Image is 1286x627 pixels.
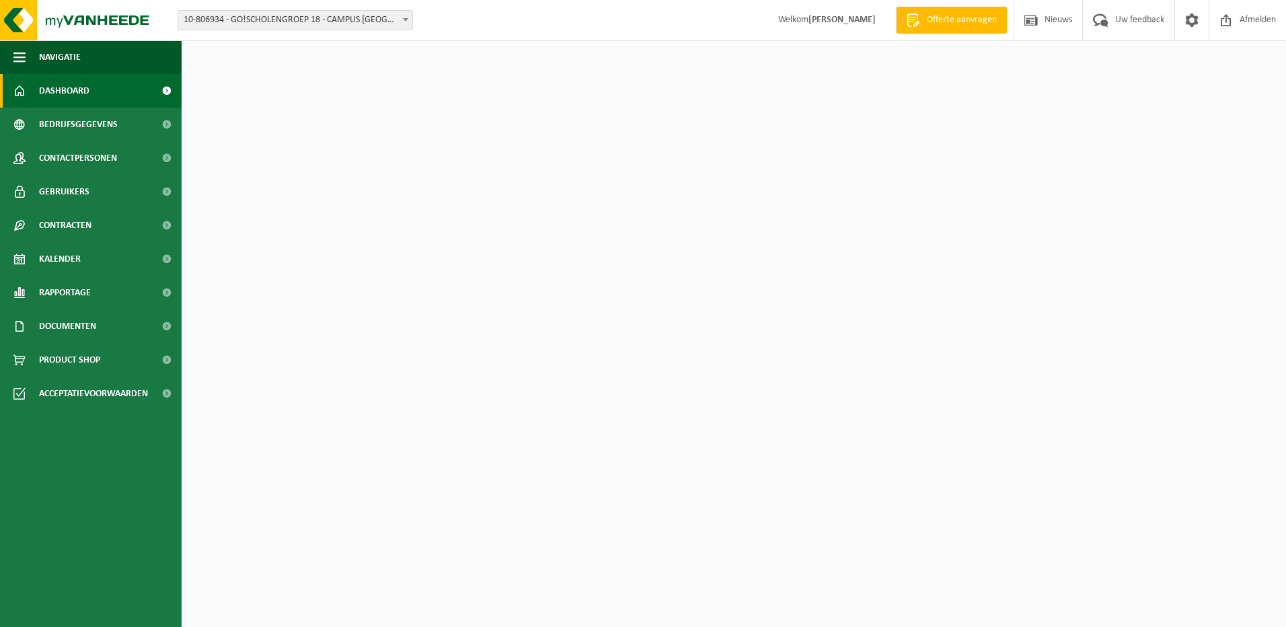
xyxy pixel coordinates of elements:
span: Offerte aanvragen [923,13,1000,27]
span: Dashboard [39,74,89,108]
span: Gebruikers [39,175,89,209]
span: Acceptatievoorwaarden [39,377,148,410]
span: 10-806934 - GO!SCHOLENGROEP 18 - CAMPUS HAMME - HAMME [178,11,412,30]
span: Rapportage [39,276,91,309]
span: Kalender [39,242,81,276]
span: Contracten [39,209,91,242]
a: Offerte aanvragen [896,7,1007,34]
span: Contactpersonen [39,141,117,175]
span: Bedrijfsgegevens [39,108,118,141]
strong: [PERSON_NAME] [808,15,876,25]
span: Navigatie [39,40,81,74]
span: Documenten [39,309,96,343]
span: 10-806934 - GO!SCHOLENGROEP 18 - CAMPUS HAMME - HAMME [178,10,413,30]
span: Product Shop [39,343,100,377]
